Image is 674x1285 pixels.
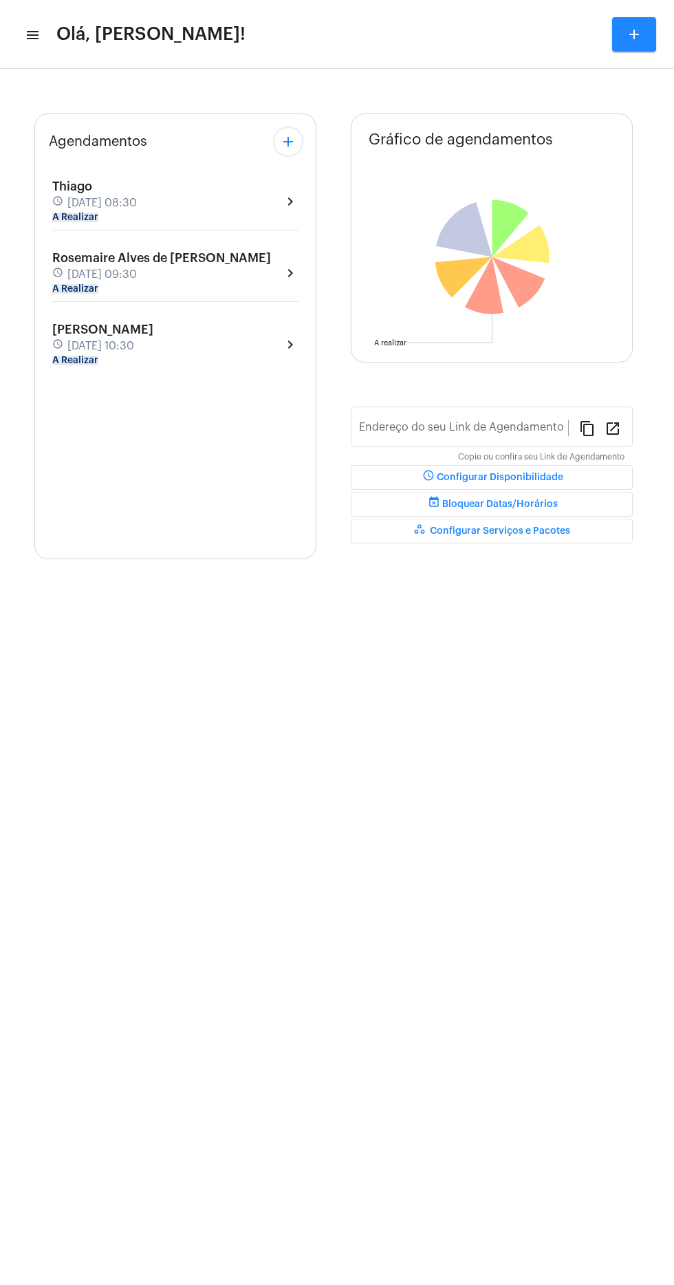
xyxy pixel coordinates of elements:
[49,134,147,149] span: Agendamentos
[52,213,98,222] mat-chip: A Realizar
[282,336,298,353] mat-icon: chevron_right
[56,23,246,45] span: Olá, [PERSON_NAME]!
[52,356,98,365] mat-chip: A Realizar
[420,469,437,486] mat-icon: schedule
[52,284,98,294] mat-chip: A Realizar
[420,473,563,482] span: Configurar Disponibilidade
[282,265,298,281] mat-icon: chevron_right
[359,424,568,436] input: Link
[413,526,570,536] span: Configurar Serviços e Pacotes
[626,26,642,43] mat-icon: add
[52,252,271,264] span: Rosemaire Alves de [PERSON_NAME]
[605,420,621,436] mat-icon: open_in_new
[369,131,553,148] span: Gráfico de agendamentos
[25,27,39,43] mat-icon: sidenav icon
[282,193,298,210] mat-icon: chevron_right
[52,323,153,336] span: [PERSON_NAME]
[426,499,558,509] span: Bloquear Datas/Horários
[579,420,596,436] mat-icon: content_copy
[52,180,92,193] span: Thiago
[426,496,442,512] mat-icon: event_busy
[52,338,65,354] mat-icon: schedule
[351,465,633,490] button: Configurar Disponibilidade
[67,268,137,281] span: [DATE] 09:30
[280,133,296,150] mat-icon: add
[374,339,406,347] text: A realizar
[52,267,65,282] mat-icon: schedule
[351,492,633,517] button: Bloquear Datas/Horários
[52,195,65,210] mat-icon: schedule
[67,197,137,209] span: [DATE] 08:30
[458,453,624,462] mat-hint: Copie ou confira seu Link de Agendamento
[351,519,633,543] button: Configurar Serviços e Pacotes
[413,523,430,539] mat-icon: workspaces_outlined
[67,340,134,352] span: [DATE] 10:30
